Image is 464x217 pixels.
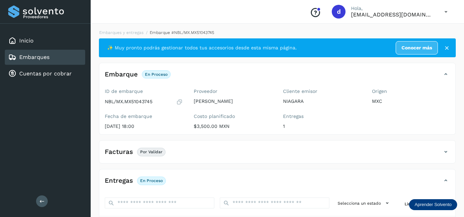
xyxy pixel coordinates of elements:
[194,123,272,129] p: $3,500.00 MXN
[351,5,433,11] p: Hola,
[194,98,272,104] p: [PERSON_NAME]
[99,30,144,35] a: Embarques y entregas
[283,113,361,119] label: Entregas
[145,72,168,77] p: En proceso
[99,146,455,163] div: FacturasPor validar
[283,98,361,104] p: NIAGARA
[409,199,457,210] div: Aprender Solvento
[105,88,183,94] label: ID de embarque
[415,202,452,207] p: Aprender Solvento
[283,123,361,129] p: 1
[19,37,34,44] a: Inicio
[283,88,361,94] label: Cliente emisor
[194,88,272,94] label: Proveedor
[99,175,455,192] div: EntregasEn proceso
[105,71,138,79] h4: Embarque
[105,148,133,156] h4: Facturas
[5,33,85,48] div: Inicio
[19,70,72,77] a: Cuentas por cobrar
[5,50,85,65] div: Embarques
[99,29,456,36] nav: breadcrumb
[140,178,163,183] p: En proceso
[23,14,82,19] p: Proveedores
[105,113,183,119] label: Fecha de embarque
[396,41,438,55] a: Conocer más
[105,177,133,185] h4: Entregas
[140,149,162,154] p: Por validar
[372,98,450,104] p: MXC
[405,201,433,207] span: Limpiar filtros
[351,11,433,18] p: daniel3129@outlook.com
[150,30,214,35] span: Embarque #NBL/MX.MX51043745
[99,69,455,86] div: EmbarqueEn proceso
[399,197,450,210] button: Limpiar filtros
[105,123,183,129] p: [DATE] 18:00
[194,113,272,119] label: Costo planificado
[5,66,85,81] div: Cuentas por cobrar
[335,197,394,209] button: Selecciona un estado
[19,54,49,60] a: Embarques
[105,99,152,105] p: NBL/MX.MX51043745
[107,44,297,51] span: ✨ Muy pronto podrás gestionar todos tus accesorios desde esta misma página.
[372,88,450,94] label: Origen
